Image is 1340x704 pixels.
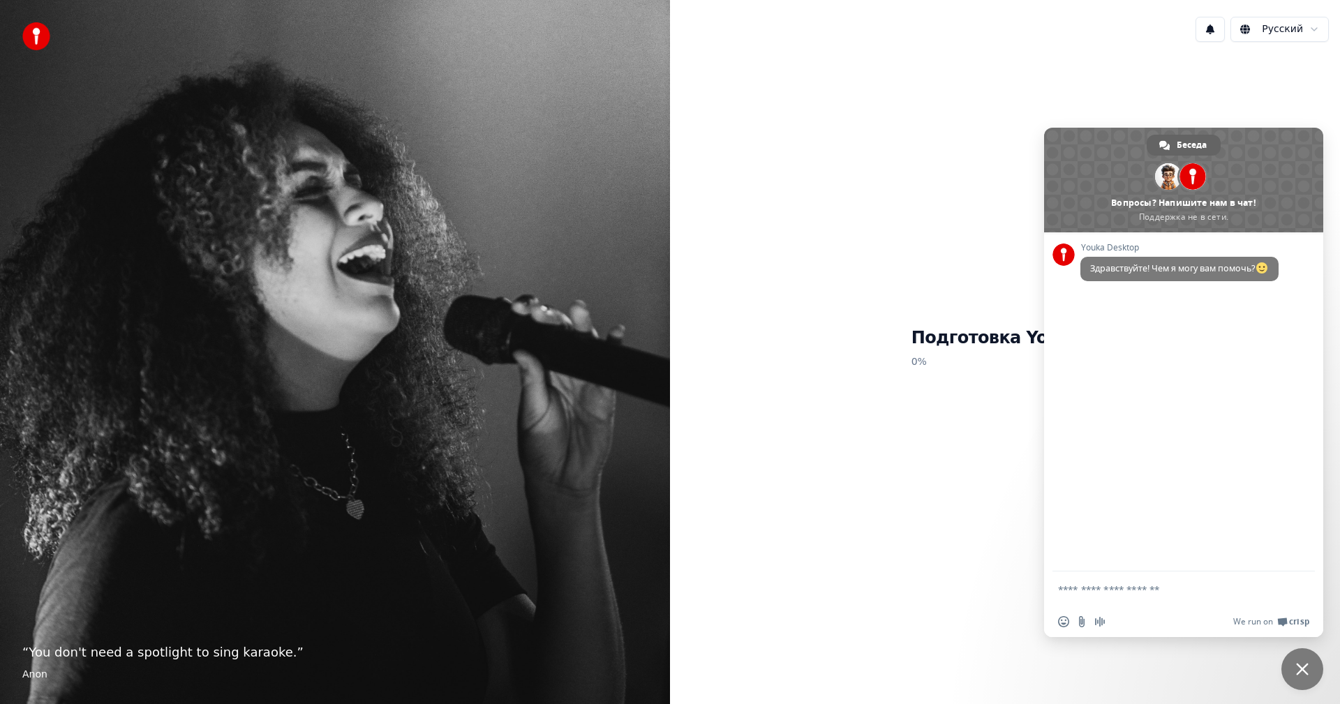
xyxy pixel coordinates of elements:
[911,327,1099,350] h1: Подготовка Youka
[1177,135,1207,156] span: Беседа
[1094,616,1105,627] span: Запись аудиосообщения
[1058,616,1069,627] span: Вставить emoji
[1090,262,1269,274] span: Здравствуйте! Чем я могу вам помочь?
[1058,571,1281,606] textarea: Отправьте сообщение...
[1281,648,1323,690] a: Закрыть чат
[1147,135,1221,156] a: Беседа
[22,668,648,682] footer: Anon
[22,643,648,662] p: “ You don't need a spotlight to sing karaoke. ”
[22,22,50,50] img: youka
[1076,616,1087,627] span: Отправить файл
[1080,243,1279,253] span: Youka Desktop
[1233,616,1273,627] span: We run on
[911,350,1099,375] p: 0 %
[1233,616,1309,627] a: We run onCrisp
[1289,616,1309,627] span: Crisp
